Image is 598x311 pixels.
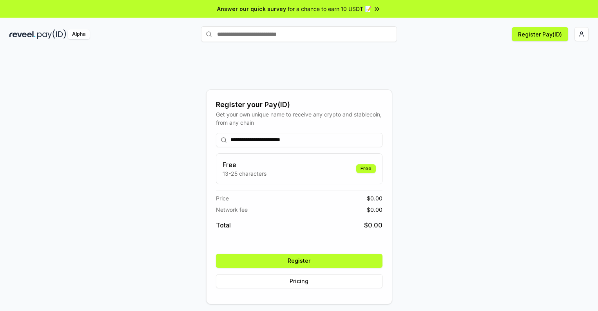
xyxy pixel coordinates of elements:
[216,99,382,110] div: Register your Pay(ID)
[216,220,231,230] span: Total
[37,29,66,39] img: pay_id
[367,206,382,214] span: $ 0.00
[216,110,382,127] div: Get your own unique name to receive any crypto and stablecoin, from any chain
[288,5,371,13] span: for a chance to earn 10 USDT 📝
[216,206,248,214] span: Network fee
[216,194,229,202] span: Price
[364,220,382,230] span: $ 0.00
[217,5,286,13] span: Answer our quick survey
[9,29,36,39] img: reveel_dark
[216,274,382,288] button: Pricing
[223,160,266,169] h3: Free
[356,164,376,173] div: Free
[223,169,266,178] p: 13-25 characters
[367,194,382,202] span: $ 0.00
[512,27,568,41] button: Register Pay(ID)
[68,29,90,39] div: Alpha
[216,254,382,268] button: Register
